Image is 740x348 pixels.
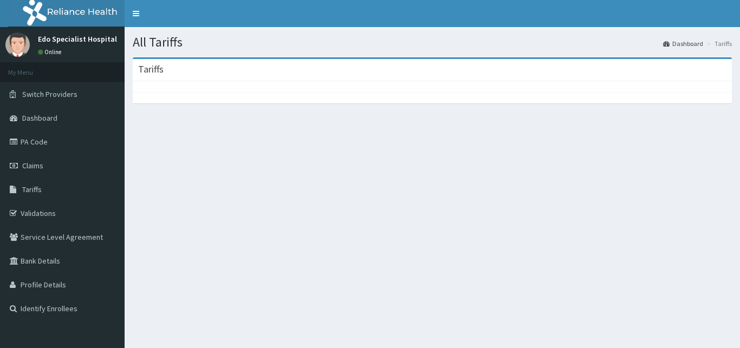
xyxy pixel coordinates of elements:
[22,113,57,123] span: Dashboard
[22,185,42,194] span: Tariffs
[5,32,30,57] img: User Image
[22,89,77,99] span: Switch Providers
[704,39,732,48] li: Tariffs
[38,48,64,56] a: Online
[22,161,43,170] span: Claims
[133,35,732,49] h1: All Tariffs
[38,35,117,43] p: Edo Specialist Hospital
[138,64,164,74] h3: Tariffs
[663,39,703,48] a: Dashboard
